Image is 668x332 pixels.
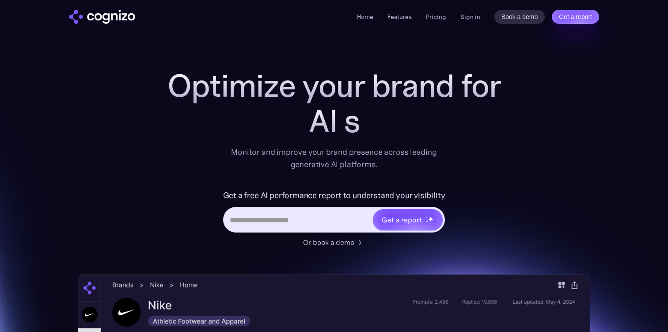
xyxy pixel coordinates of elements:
[372,208,444,231] a: Get a reportstarstarstar
[494,10,545,24] a: Book a demo
[387,13,412,21] a: Features
[157,103,511,139] div: AI s
[425,217,427,218] img: star
[460,11,480,22] a: Sign in
[157,68,511,103] h1: Optimize your brand for
[303,237,365,248] a: Or book a demo
[426,13,446,21] a: Pricing
[225,146,443,171] div: Monitor and improve your brand presence across leading generative AI platforms.
[382,214,421,225] div: Get a report
[357,13,373,21] a: Home
[69,10,135,24] img: cognizo logo
[223,188,445,202] label: Get a free AI performance report to understand your visibility
[303,237,354,248] div: Or book a demo
[552,10,599,24] a: Get a report
[428,216,433,222] img: star
[425,220,429,223] img: star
